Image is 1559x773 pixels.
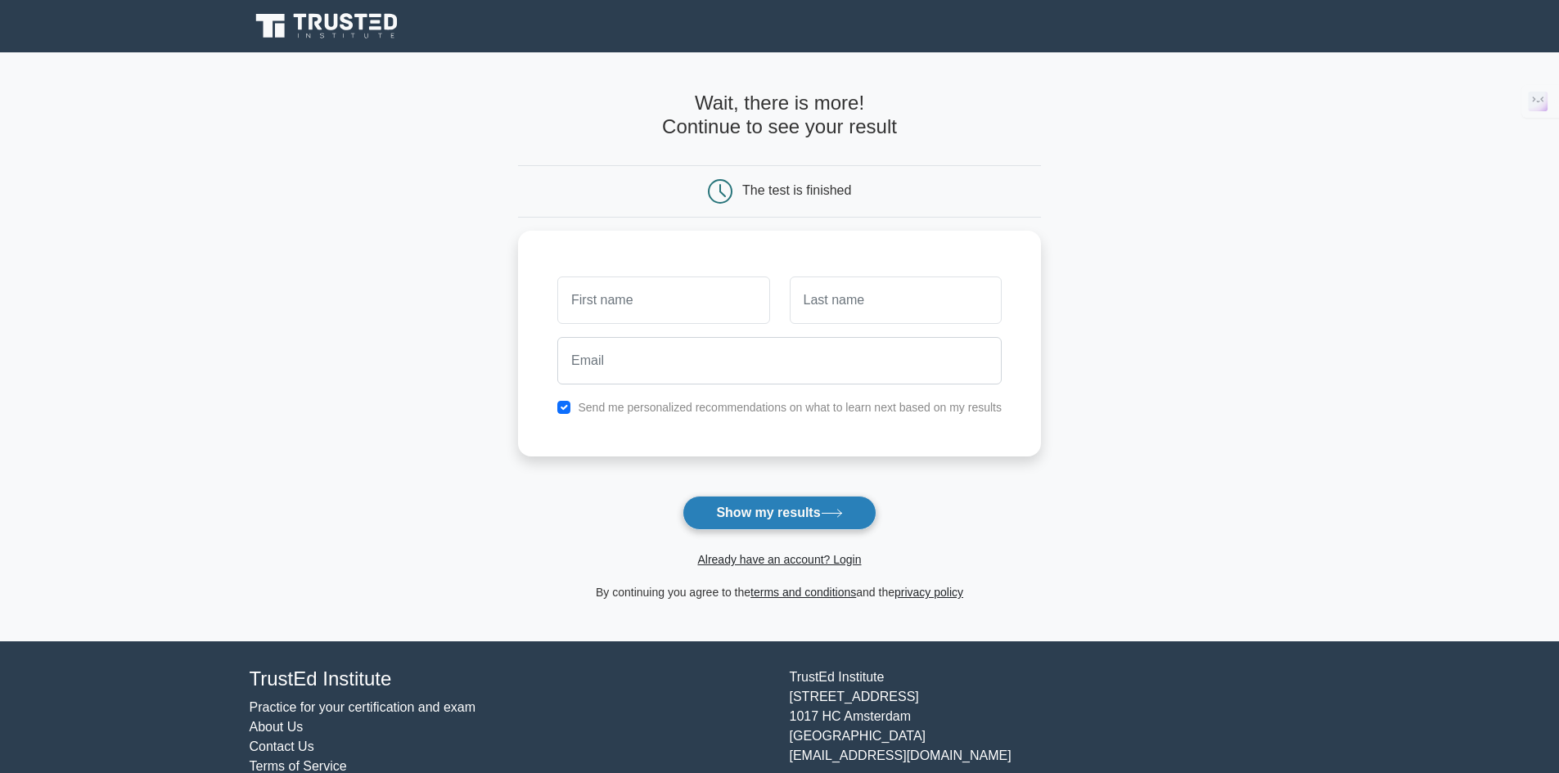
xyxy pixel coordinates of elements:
[508,582,1051,602] div: By continuing you agree to the and the
[250,759,347,773] a: Terms of Service
[750,586,856,599] a: terms and conditions
[683,496,876,530] button: Show my results
[250,739,314,753] a: Contact Us
[790,276,1002,324] input: Last name
[518,92,1041,139] h4: Wait, there is more! Continue to see your result
[557,276,769,324] input: First name
[557,337,1002,384] input: Email
[697,553,861,566] a: Already have an account? Login
[894,586,963,599] a: privacy policy
[578,401,1002,414] label: Send me personalized recommendations on what to learn next based on my results
[742,183,851,197] div: The test is finished
[250,700,476,714] a: Practice for your certification and exam
[250,720,304,734] a: About Us
[250,667,770,691] h4: TrustEd Institute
